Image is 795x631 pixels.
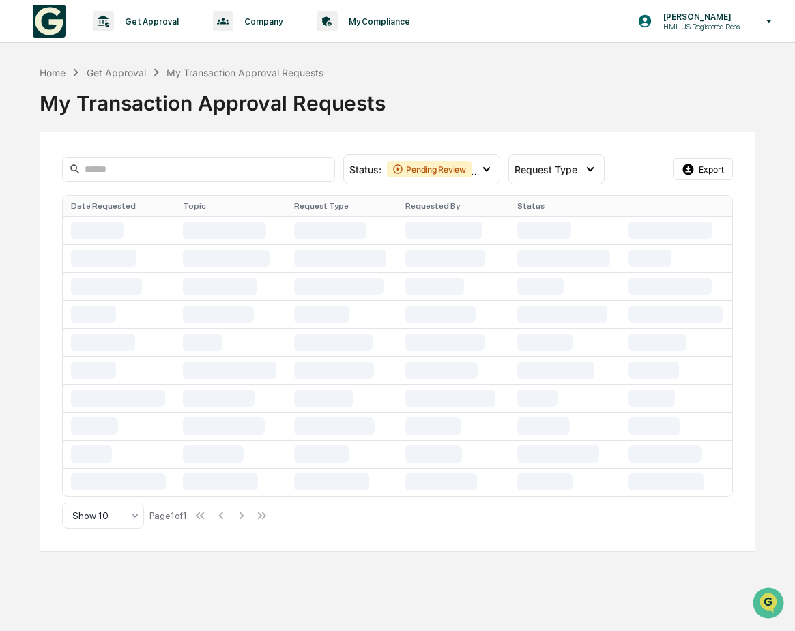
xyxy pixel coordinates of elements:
[87,67,146,78] div: Get Approval
[46,118,173,129] div: We're available if you need us!
[8,192,91,217] a: 🔎Data Lookup
[33,5,66,38] img: logo
[14,29,248,50] p: How can we help?
[509,196,620,216] th: Status
[175,196,286,216] th: Topic
[96,231,165,241] a: Powered byPylon
[673,158,733,180] button: Export
[113,172,169,186] span: Attestations
[349,164,381,175] span: Status :
[751,586,788,623] iframe: Open customer support
[27,172,88,186] span: Preclearance
[14,104,38,129] img: 1746055101610-c473b297-6a78-478c-a979-82029cc54cd1
[652,22,747,31] p: HML US Registered Reps
[515,164,577,175] span: Request Type
[114,16,186,27] p: Get Approval
[167,67,323,78] div: My Transaction Approval Requests
[27,198,86,211] span: Data Lookup
[286,196,397,216] th: Request Type
[14,199,25,210] div: 🔎
[136,231,165,241] span: Pylon
[8,166,93,191] a: 🖐️Preclearance
[46,104,224,118] div: Start new chat
[233,16,289,27] p: Company
[232,108,248,125] button: Start new chat
[387,161,472,177] div: Pending Review
[99,173,110,184] div: 🗄️
[14,173,25,184] div: 🖐️
[149,510,187,521] div: Page 1 of 1
[397,196,508,216] th: Requested By
[338,16,417,27] p: My Compliance
[40,80,755,115] div: My Transaction Approval Requests
[40,67,66,78] div: Home
[63,196,174,216] th: Date Requested
[652,12,747,22] p: [PERSON_NAME]
[93,166,175,191] a: 🗄️Attestations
